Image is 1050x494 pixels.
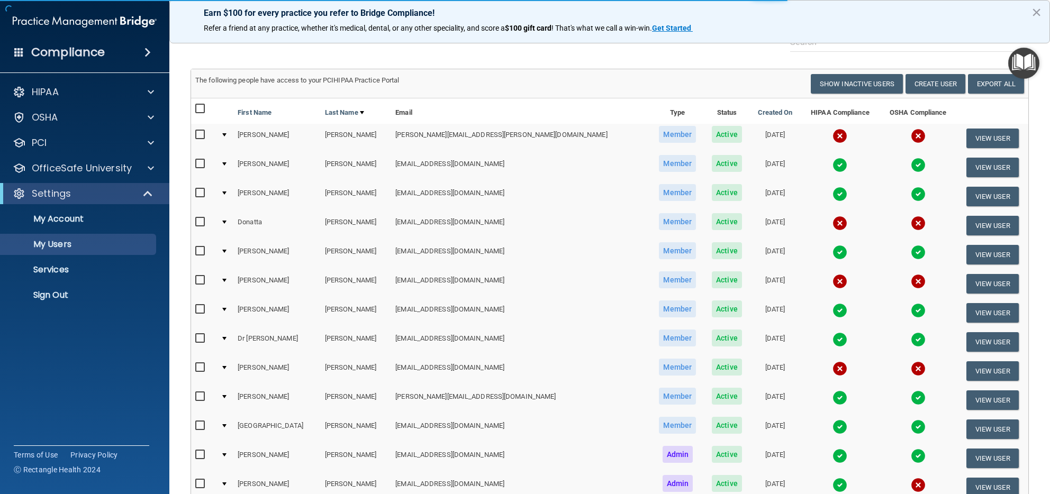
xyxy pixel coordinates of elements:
img: tick.e7d51cea.svg [911,187,926,202]
img: tick.e7d51cea.svg [911,303,926,318]
td: [EMAIL_ADDRESS][DOMAIN_NAME] [391,182,651,211]
td: [DATE] [749,444,801,473]
p: PCI [32,136,47,149]
td: [PERSON_NAME] [321,124,392,153]
a: OSHA [13,111,154,124]
button: View User [966,187,1019,206]
button: Show Inactive Users [811,74,903,94]
button: View User [966,419,1019,439]
p: My Account [7,214,151,224]
td: [EMAIL_ADDRESS][DOMAIN_NAME] [391,211,651,240]
button: View User [966,449,1019,468]
span: Member [659,388,696,405]
span: Member [659,271,696,288]
p: Services [7,264,151,275]
button: Open Resource Center [1008,48,1039,79]
td: [EMAIL_ADDRESS][DOMAIN_NAME] [391,240,651,269]
span: Active [712,213,742,230]
button: Close [1031,4,1042,21]
a: Terms of Use [14,450,58,460]
td: [PERSON_NAME][EMAIL_ADDRESS][DOMAIN_NAME] [391,386,651,415]
td: [EMAIL_ADDRESS][DOMAIN_NAME] [391,153,651,182]
td: [PERSON_NAME] [233,444,321,473]
span: The following people have access to your PCIHIPAA Practice Portal [195,76,400,84]
span: Member [659,330,696,346]
img: cross.ca9f0e7f.svg [911,129,926,143]
th: HIPAA Compliance [801,98,880,124]
td: [DATE] [749,240,801,269]
span: Active [712,242,742,259]
td: [PERSON_NAME] [321,298,392,327]
strong: Get Started [652,24,691,32]
img: tick.e7d51cea.svg [832,419,847,434]
td: [DATE] [749,298,801,327]
button: View User [966,274,1019,294]
th: Email [391,98,651,124]
img: cross.ca9f0e7f.svg [911,274,926,289]
span: Member [659,155,696,172]
td: [DATE] [749,415,801,444]
p: HIPAA [32,86,59,98]
span: ! That's what we call a win-win. [551,24,652,32]
img: tick.e7d51cea.svg [832,390,847,405]
button: View User [966,332,1019,352]
img: cross.ca9f0e7f.svg [832,361,847,376]
td: [PERSON_NAME] [321,182,392,211]
td: [DATE] [749,386,801,415]
td: [PERSON_NAME] [321,356,392,386]
button: View User [966,303,1019,323]
span: Ⓒ Rectangle Health 2024 [14,464,101,475]
span: Active [712,446,742,463]
td: [EMAIL_ADDRESS][DOMAIN_NAME] [391,415,651,444]
td: [PERSON_NAME] [233,356,321,386]
img: tick.e7d51cea.svg [911,419,926,434]
td: [GEOGRAPHIC_DATA] [233,415,321,444]
img: cross.ca9f0e7f.svg [832,129,847,143]
img: tick.e7d51cea.svg [832,303,847,318]
button: View User [966,216,1019,235]
span: Member [659,242,696,259]
td: Dr [PERSON_NAME] [233,327,321,356]
a: Last Name [325,106,364,119]
p: Sign Out [7,290,151,300]
img: tick.e7d51cea.svg [832,449,847,463]
a: HIPAA [13,86,154,98]
td: [PERSON_NAME] [233,182,321,211]
img: tick.e7d51cea.svg [832,478,847,492]
td: [PERSON_NAME] [233,240,321,269]
td: [DATE] [749,356,801,386]
td: [PERSON_NAME][EMAIL_ADDRESS][PERSON_NAME][DOMAIN_NAME] [391,124,651,153]
span: Active [712,475,742,492]
a: PCI [13,136,154,149]
button: View User [966,390,1019,410]
td: [EMAIL_ADDRESS][DOMAIN_NAME] [391,327,651,356]
img: tick.e7d51cea.svg [832,158,847,172]
a: Export All [968,74,1024,94]
span: Active [712,330,742,346]
span: Active [712,388,742,405]
td: [DATE] [749,211,801,240]
td: [PERSON_NAME] [321,269,392,298]
img: tick.e7d51cea.svg [832,332,847,347]
td: [PERSON_NAME] [321,444,392,473]
span: Active [712,417,742,434]
span: Member [659,126,696,143]
button: View User [966,129,1019,148]
a: First Name [238,106,271,119]
td: [DATE] [749,327,801,356]
a: Created On [758,106,793,119]
img: tick.e7d51cea.svg [911,449,926,463]
a: Settings [13,187,153,200]
p: My Users [7,239,151,250]
td: [PERSON_NAME] [321,327,392,356]
button: View User [966,245,1019,264]
td: [PERSON_NAME] [321,211,392,240]
span: Member [659,300,696,317]
img: cross.ca9f0e7f.svg [911,361,926,376]
td: [PERSON_NAME] [233,153,321,182]
td: [EMAIL_ADDRESS][DOMAIN_NAME] [391,356,651,386]
td: [EMAIL_ADDRESS][DOMAIN_NAME] [391,298,651,327]
span: Admin [663,475,693,492]
span: Active [712,271,742,288]
td: [PERSON_NAME] [321,240,392,269]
